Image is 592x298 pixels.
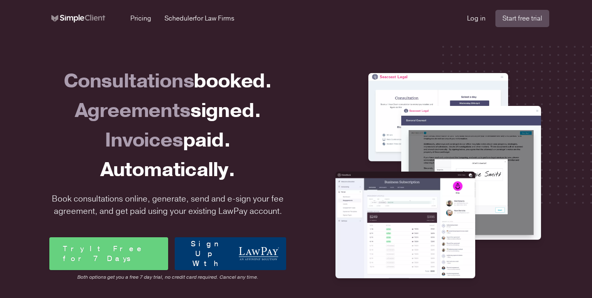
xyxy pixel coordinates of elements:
nav: Global [33,10,559,27]
span: for Law Firms [195,14,234,23]
img: Draft your fee agreement in seconds. [335,172,475,278]
div: Consultations [49,66,286,96]
a: Sign Up With [175,237,286,270]
p: Book consultations online, generate, send and e-sign your fee agreement, and get paid using your ... [46,193,289,218]
a: Schedulerfor Law Firms [164,14,234,23]
a: Start free trial [495,10,549,27]
span: signed. [190,97,261,124]
div: Invoices [49,126,286,155]
div: Agreements [49,96,286,126]
a: Pricing [130,14,151,23]
img: Draft your fee agreement in seconds. [368,73,508,161]
img: Draft your fee agreement in seconds. [401,106,541,240]
a: Try It Free for 7 Days [49,237,168,270]
svg: SimpleClient Logo [43,10,114,27]
span: Both options get you a free 7 day trial, no credit card required. Cancel any time. [49,273,286,281]
span: booked. [194,68,272,94]
span: paid. [183,127,231,154]
div: Automatically. [49,155,286,185]
a: Go to the homepage [43,10,114,27]
a: Log in [467,14,486,23]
